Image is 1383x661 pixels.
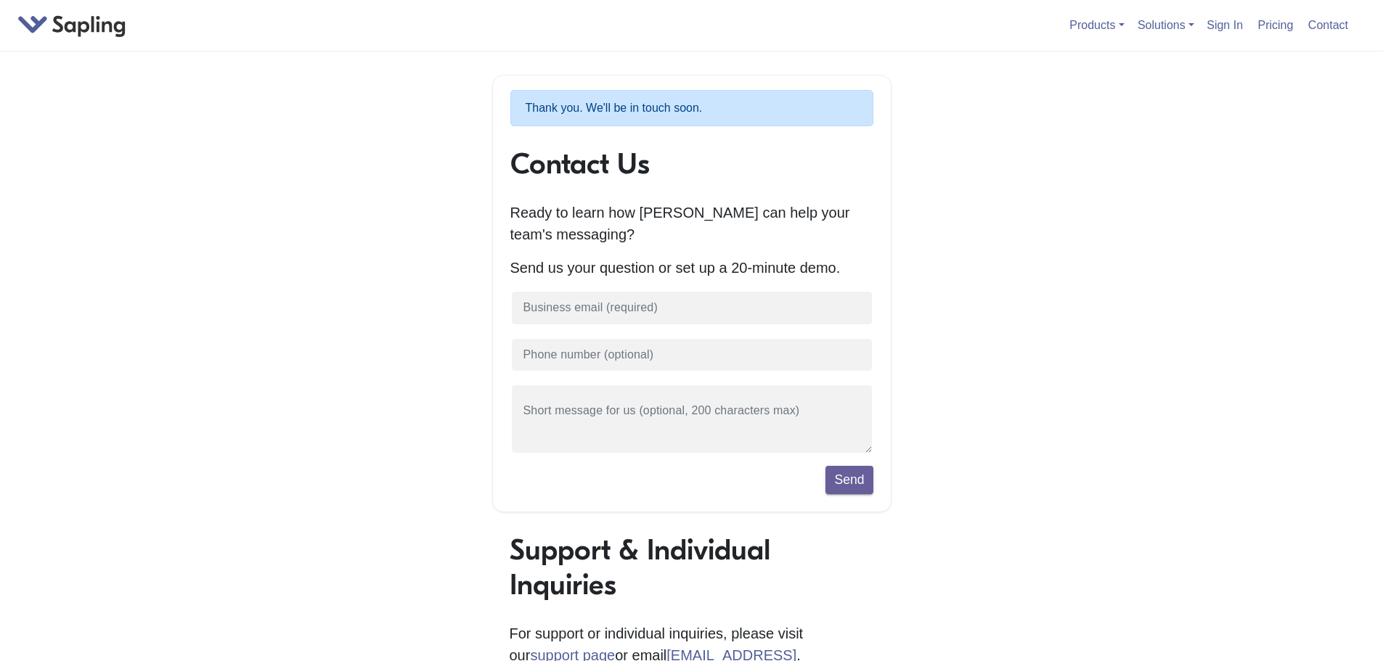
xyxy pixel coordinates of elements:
a: Contact [1302,13,1354,37]
a: Solutions [1138,19,1194,31]
button: Send [825,466,873,493]
p: Send us your question or set up a 20-minute demo. [510,257,873,279]
h1: Contact Us [510,147,873,181]
p: Thank you. We'll be in touch soon. [510,90,873,126]
a: Products [1069,19,1124,31]
p: Ready to learn how [PERSON_NAME] can help your team's messaging? [510,202,873,245]
h1: Support & Individual Inquiries [510,533,874,602]
a: Sign In [1201,13,1249,37]
input: Phone number (optional) [510,337,873,373]
input: Business email (required) [510,290,873,326]
a: Pricing [1252,13,1300,37]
